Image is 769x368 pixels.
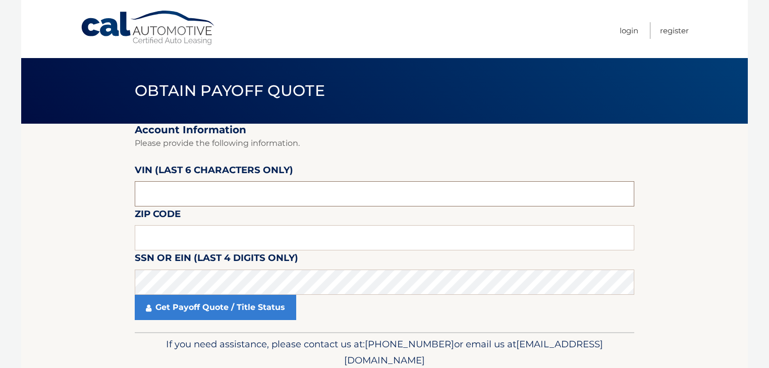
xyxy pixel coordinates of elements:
a: Cal Automotive [80,10,216,46]
label: Zip Code [135,206,181,225]
a: Get Payoff Quote / Title Status [135,295,296,320]
span: [PHONE_NUMBER] [365,338,454,350]
a: Login [620,22,638,39]
label: VIN (last 6 characters only) [135,163,293,181]
a: Register [660,22,689,39]
p: Please provide the following information. [135,136,634,150]
label: SSN or EIN (last 4 digits only) [135,250,298,269]
h2: Account Information [135,124,634,136]
span: Obtain Payoff Quote [135,81,325,100]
